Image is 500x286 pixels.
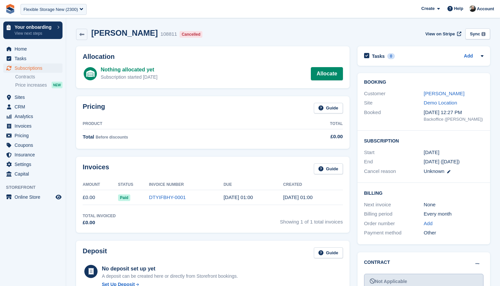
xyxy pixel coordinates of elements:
[3,54,62,63] a: menu
[15,82,47,88] span: Price increases
[15,74,62,80] a: Contracts
[423,28,463,39] a: View on Stripe
[83,219,116,226] div: £0.00
[425,31,455,37] span: View on Stripe
[311,67,343,80] a: Allocate
[102,265,238,273] div: No deposit set up yet
[364,168,424,175] div: Cancel reason
[15,112,54,121] span: Analytics
[3,63,62,73] a: menu
[3,141,62,150] a: menu
[102,273,238,280] p: A deposit can be created here or directly from Storefront bookings.
[15,192,54,202] span: Online Store
[118,194,130,201] span: Paid
[55,193,62,201] a: Preview store
[424,229,483,237] div: Other
[83,119,285,129] th: Product
[424,116,483,123] div: Backoffice ([PERSON_NAME])
[15,121,54,131] span: Invoices
[464,53,473,60] a: Add
[83,134,94,140] span: Total
[314,103,343,114] a: Guide
[285,133,343,141] div: £0.00
[364,220,424,227] div: Order number
[3,150,62,159] a: menu
[424,210,483,218] div: Every month
[364,99,424,107] div: Site
[15,169,54,179] span: Capital
[3,44,62,54] a: menu
[280,213,343,226] span: Showing 1 of 1 total invoices
[3,192,62,202] a: menu
[180,31,202,38] div: Cancelled
[364,90,424,98] div: Customer
[372,53,385,59] h2: Tasks
[424,220,433,227] a: Add
[3,21,62,39] a: Your onboarding View next steps
[15,25,54,29] p: Your onboarding
[314,247,343,258] a: Guide
[83,53,343,61] h2: Allocation
[3,121,62,131] a: menu
[470,31,480,37] div: Sync
[424,159,460,164] span: [DATE] ([DATE])
[83,190,118,205] td: £0.00
[387,53,395,59] div: 0
[3,160,62,169] a: menu
[15,150,54,159] span: Insurance
[424,91,464,96] a: [PERSON_NAME]
[83,163,109,174] h2: Invoices
[3,102,62,111] a: menu
[52,82,62,88] div: NEW
[224,194,253,200] time: 2025-09-20 00:00:00 UTC
[15,81,62,89] a: Price increases NEW
[364,109,424,123] div: Booked
[314,163,343,174] a: Guide
[15,54,54,63] span: Tasks
[364,259,390,266] h2: Contract
[15,102,54,111] span: CRM
[15,63,54,73] span: Subscriptions
[15,44,54,54] span: Home
[465,28,490,39] button: Sync
[91,28,158,37] h2: [PERSON_NAME]
[364,80,483,85] h2: Booking
[118,180,149,190] th: Status
[283,180,343,190] th: Created
[364,189,483,196] h2: Billing
[83,247,107,258] h2: Deposit
[15,160,54,169] span: Settings
[364,149,424,156] div: Start
[477,6,494,12] span: Account
[160,30,177,38] div: 108811
[3,131,62,140] a: menu
[224,180,283,190] th: Due
[101,66,158,74] div: Nothing allocated yet
[15,131,54,140] span: Pricing
[149,180,224,190] th: Invoice Number
[364,201,424,209] div: Next invoice
[5,4,15,14] img: stora-icon-8386f47178a22dfd0bd8f6a31ec36ba5ce8667c1dd55bd0f319d3a0aa187defe.svg
[285,119,343,129] th: Total
[149,194,186,200] a: DTYIFBHY-0001
[424,100,457,105] a: Demo Location
[6,184,66,191] span: Storefront
[23,6,78,13] div: Flexible Storage New (2300)
[96,135,128,140] span: Before discounts
[15,141,54,150] span: Coupons
[15,30,54,36] p: View next steps
[15,93,54,102] span: Sites
[364,210,424,218] div: Billing period
[283,194,312,200] time: 2025-09-19 00:00:22 UTC
[370,278,478,285] div: Not Applicable
[424,109,483,116] div: [DATE] 12:27 PM
[364,158,424,166] div: End
[83,103,105,114] h2: Pricing
[3,112,62,121] a: menu
[424,201,483,209] div: None
[424,168,444,174] span: Unknown
[481,32,485,36] img: icon-info-grey-7440780725fd019a000dd9b08b2336e03edf1995a4989e88bcd33f0948082b44.svg
[3,169,62,179] a: menu
[101,74,158,81] div: Subscription started [DATE]
[364,137,483,144] h2: Subscription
